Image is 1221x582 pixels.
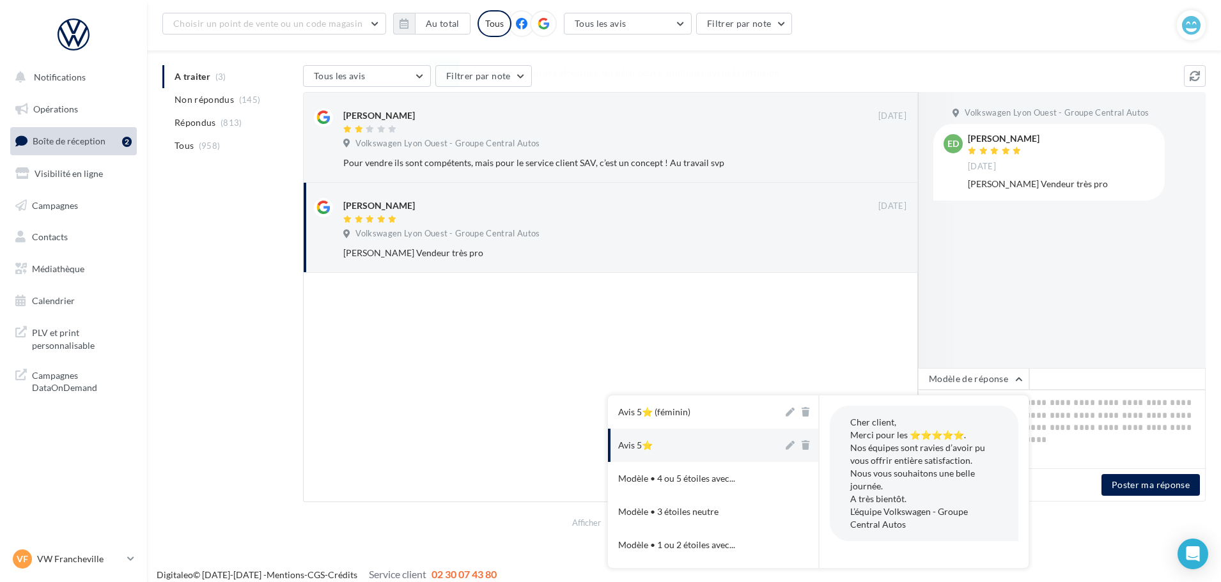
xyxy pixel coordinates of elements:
span: Contacts [32,231,68,242]
div: [PERSON_NAME] Vendeur très pro [343,247,823,259]
span: Volkswagen Lyon Ouest - Groupe Central Autos [355,138,540,149]
span: (958) [199,141,221,151]
span: [DATE] [878,201,906,212]
span: © [DATE]-[DATE] - - - [157,569,497,580]
a: Calendrier [8,287,139,314]
span: (813) [221,118,242,128]
button: Modèle de réponse [918,368,1029,390]
div: [PERSON_NAME] [343,109,415,122]
div: [PERSON_NAME] [343,199,415,212]
a: VF VW Francheville [10,547,137,571]
button: Modèle • 1 ou 2 étoiles avec... [608,528,783,562]
span: Cher client, Merci pour les ⭐⭐⭐⭐⭐. Nos équipes sont ravies d’avoir pu vous offrir entière satisfa... [850,417,985,530]
button: Notifications [8,64,134,91]
button: Tous les avis [564,13,692,34]
button: Modèle • 4 ou 5 étoiles avec... [608,462,783,495]
a: Campagnes [8,192,139,219]
span: Ed [947,137,959,150]
a: Digitaleo [157,569,193,580]
span: Répondus [175,116,216,129]
span: VF [17,553,28,565]
span: [DATE] [968,161,996,172]
button: Tous les avis [303,65,431,87]
a: CGS [307,569,325,580]
button: Filtrer par note [696,13,793,34]
a: Mentions [267,569,304,580]
a: Contacts [8,224,139,250]
a: Médiathèque [8,256,139,282]
span: Modèle • 4 ou 5 étoiles avec... [618,472,735,485]
div: La réponse a bien été effectuée, un délai peut s’appliquer avant la diffusion. [429,58,792,88]
span: Choisir un point de vente ou un code magasin [173,18,362,29]
button: Avis 5⭐ (féminin) [608,395,783,429]
div: Avis 5⭐ (féminin) [618,406,690,418]
div: Tous [478,10,511,37]
span: Opérations [33,103,78,114]
div: 2 [122,137,132,147]
div: Modèle • 3 étoiles neutre [618,505,719,518]
button: Au total [393,13,471,34]
button: Au total [415,13,471,34]
a: Visibilité en ligne [8,160,139,187]
a: Crédits [328,569,357,580]
a: Boîte de réception2 [8,127,139,155]
span: Campagnes DataOnDemand [32,367,132,394]
span: Tous les avis [314,70,366,81]
span: Notifications [34,72,86,82]
div: Open Intercom Messenger [1178,539,1208,569]
span: Campagnes [32,199,78,210]
span: Tous [175,139,194,152]
button: Avis 5⭐ [608,429,783,462]
span: Volkswagen Lyon Ouest - Groupe Central Autos [355,228,540,240]
span: Médiathèque [32,263,84,274]
a: Opérations [8,96,139,123]
button: Choisir un point de vente ou un code magasin [162,13,386,34]
span: Volkswagen Lyon Ouest - Groupe Central Autos [965,107,1149,119]
span: Tous les avis [575,18,626,29]
a: Campagnes DataOnDemand [8,362,139,399]
span: [DATE] [878,111,906,122]
div: Avis 5⭐ [618,439,653,452]
span: Afficher [572,517,601,529]
div: [PERSON_NAME] Vendeur très pro [968,178,1155,190]
div: [PERSON_NAME] [968,134,1039,143]
p: VW Francheville [37,553,122,565]
span: Calendrier [32,295,75,306]
button: Poster ma réponse [1101,474,1200,496]
div: Pour vendre ils sont compétents, mais pour le service client SAV, c’est un concept ! Au travail svp [343,157,823,169]
span: PLV et print personnalisable [32,324,132,351]
span: Visibilité en ligne [35,168,103,179]
span: (145) [239,95,261,105]
button: Modèle • 3 étoiles neutre [608,495,783,528]
span: Boîte de réception [33,135,105,146]
span: Modèle • 1 ou 2 étoiles avec... [618,539,735,551]
span: Service client [369,568,426,580]
span: 02 30 07 43 80 [432,568,497,580]
a: PLV et print personnalisable [8,319,139,356]
span: Non répondus [175,93,234,106]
